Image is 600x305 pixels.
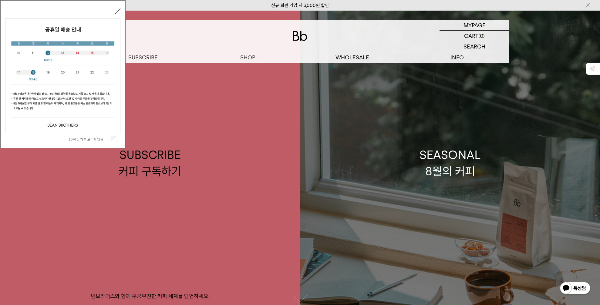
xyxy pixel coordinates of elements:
[464,31,478,41] p: CART
[271,3,329,8] a: 신규 회원 가입 시 3,000원 할인
[420,147,481,179] div: SEASONAL 8월의 커피
[300,52,405,63] p: WHOLESALE
[119,147,181,179] div: SUBSCRIBE 커피 구독하기
[91,52,195,63] a: SUBSCRIBE
[5,18,120,133] img: cb63d4bbb2e6550c365f227fdc69b27f_113810.jpg
[69,137,110,141] label: [DATE] 하루 보이지 않음
[463,41,485,52] p: SEARCH
[293,31,307,41] img: 로고
[405,52,509,63] p: INFO
[195,52,300,63] a: SHOP
[559,281,591,296] img: 카카오톡 채널 1:1 채팅 버튼
[115,8,120,14] button: 닫기
[440,31,509,41] a: CART (0)
[478,31,485,41] p: (0)
[463,20,486,30] p: MYPAGE
[440,20,509,31] a: MYPAGE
